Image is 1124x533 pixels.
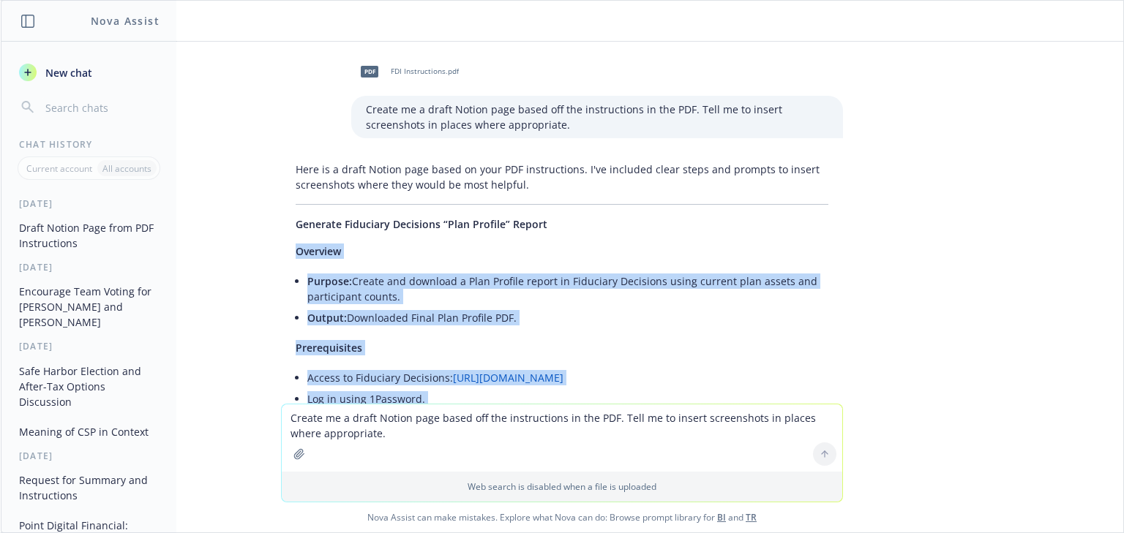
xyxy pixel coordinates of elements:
[1,340,176,352] div: [DATE]
[717,511,726,523] a: BI
[296,217,547,231] span: Generate Fiduciary Decisions “Plan Profile” Report
[26,162,92,175] p: Current account
[391,67,459,76] span: FDI Instructions.pdf
[296,162,828,192] p: Here is a draft Notion page based on your PDF instructions. I've included clear steps and prompts...
[307,367,828,388] li: Access to Fiduciary Decisions:
[307,271,828,307] li: Create and download a Plan Profile report in Fiduciary Decisions using current plan assets and pa...
[453,371,563,385] a: [URL][DOMAIN_NAME]
[366,102,828,132] p: Create me a draft Notion page based off the instructions in the PDF. Tell me to insert screenshot...
[296,341,362,355] span: Prerequisites
[361,66,378,77] span: pdf
[42,65,92,80] span: New chat
[13,216,165,255] button: Draft Notion Page from PDF Instructions
[13,420,165,444] button: Meaning of CSP in Context
[91,13,160,29] h1: Nova Assist
[307,311,347,325] span: Output:
[1,450,176,462] div: [DATE]
[13,279,165,334] button: Encourage Team Voting for [PERSON_NAME] and [PERSON_NAME]
[102,162,151,175] p: All accounts
[1,261,176,273] div: [DATE]
[746,511,757,523] a: TR
[307,307,828,328] li: Downloaded Final Plan Profile PDF.
[1,197,176,210] div: [DATE]
[13,359,165,414] button: Safe Harbor Election and After-Tax Options Discussion
[13,59,165,86] button: New chat
[7,502,1117,532] span: Nova Assist can make mistakes. Explore what Nova can do: Browse prompt library for and
[307,388,828,409] li: Log in using 1Password.
[291,480,833,493] p: Web search is disabled when a file is uploaded
[1,138,176,151] div: Chat History
[296,244,341,258] span: Overview
[42,97,159,118] input: Search chats
[13,468,165,507] button: Request for Summary and Instructions
[351,53,462,90] div: pdfFDI Instructions.pdf
[307,274,352,288] span: Purpose:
